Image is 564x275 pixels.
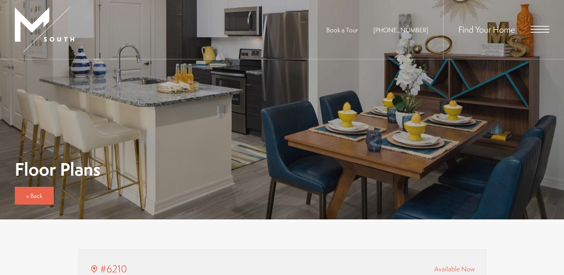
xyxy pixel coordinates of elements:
a: Book a Tour [326,26,358,34]
span: « Back [26,192,42,200]
span: Available Now [434,264,475,274]
button: Open Menu [531,26,549,33]
a: Call Us at 813-570-8014 [373,26,428,34]
img: MSouth [15,7,74,52]
a: Find Your Home [458,23,515,35]
p: Floor Plans [15,161,100,178]
a: « Back [15,187,54,205]
span: [PHONE_NUMBER] [373,26,428,34]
